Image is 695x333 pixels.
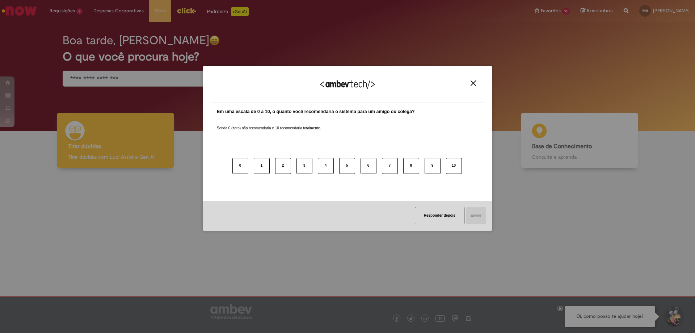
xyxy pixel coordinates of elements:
[403,158,419,174] button: 8
[468,80,478,86] button: Close
[339,158,355,174] button: 5
[425,158,441,174] button: 9
[275,158,291,174] button: 2
[446,158,462,174] button: 10
[296,158,312,174] button: 3
[415,207,464,224] button: Responder depois
[382,158,398,174] button: 7
[471,80,476,86] img: Close
[232,158,248,174] button: 0
[318,158,334,174] button: 4
[217,108,415,115] label: Em uma escala de 0 a 10, o quanto você recomendaria o sistema para um amigo ou colega?
[254,158,270,174] button: 1
[320,80,375,89] img: Logo Ambevtech
[361,158,376,174] button: 6
[217,117,321,131] label: Sendo 0 (zero) não recomendaria e 10 recomendaria totalmente.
